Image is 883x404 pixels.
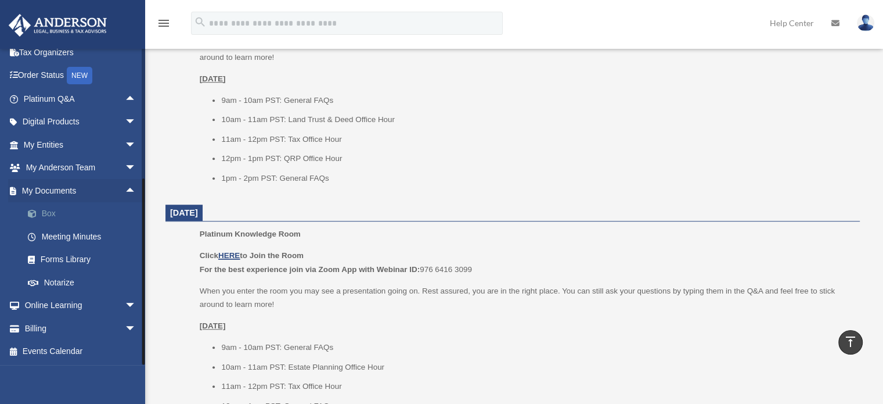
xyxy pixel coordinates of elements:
span: arrow_drop_up [125,179,148,203]
a: Platinum Q&Aarrow_drop_up [8,87,154,110]
a: Billingarrow_drop_down [8,317,154,340]
li: 12pm - 1pm PST: QRP Office Hour [221,152,852,166]
a: Digital Productsarrow_drop_down [8,110,154,134]
a: HERE [218,251,240,260]
span: Platinum Knowledge Room [200,230,301,238]
span: arrow_drop_down [125,133,148,157]
span: arrow_drop_down [125,317,148,341]
u: [DATE] [200,74,226,83]
a: Online Learningarrow_drop_down [8,294,154,317]
i: menu [157,16,171,30]
img: User Pic [857,15,874,31]
li: 11am - 12pm PST: Tax Office Hour [221,133,852,146]
p: When you enter the room you may see a presentation going on. Rest assured, you are in the right p... [200,284,852,312]
a: My Anderson Teamarrow_drop_down [8,156,154,180]
p: 976 6416 3099 [200,249,852,276]
div: NEW [67,67,92,84]
a: vertical_align_top [838,330,863,355]
i: vertical_align_top [844,335,857,349]
a: Box [16,202,154,226]
a: menu [157,20,171,30]
b: For the best experience join via Zoom App with Webinar ID: [200,265,420,274]
span: arrow_drop_up [125,87,148,111]
span: [DATE] [170,208,198,217]
li: 9am - 10am PST: General FAQs [221,341,852,355]
li: 10am - 11am PST: Land Trust & Deed Office Hour [221,113,852,127]
a: My Entitiesarrow_drop_down [8,133,154,156]
span: arrow_drop_down [125,110,148,134]
li: 1pm - 2pm PST: General FAQs [221,171,852,185]
u: [DATE] [200,321,226,330]
span: arrow_drop_down [125,156,148,180]
li: 9am - 10am PST: General FAQs [221,94,852,108]
span: arrow_drop_down [125,294,148,318]
a: Tax Organizers [8,41,154,64]
a: Notarize [16,271,154,294]
a: Meeting Minutes [16,225,154,248]
a: My Documentsarrow_drop_up [8,179,154,202]
b: Click to Join the Room [200,251,304,260]
li: 11am - 12pm PST: Tax Office Hour [221,380,852,394]
p: When you enter the room you may see a presentation going on. Rest assured, you are in the right p... [200,37,852,64]
a: Order StatusNEW [8,64,154,88]
a: Forms Library [16,248,154,271]
a: Events Calendar [8,340,154,363]
i: search [194,16,207,28]
li: 10am - 11am PST: Estate Planning Office Hour [221,360,852,374]
img: Anderson Advisors Platinum Portal [5,14,110,37]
